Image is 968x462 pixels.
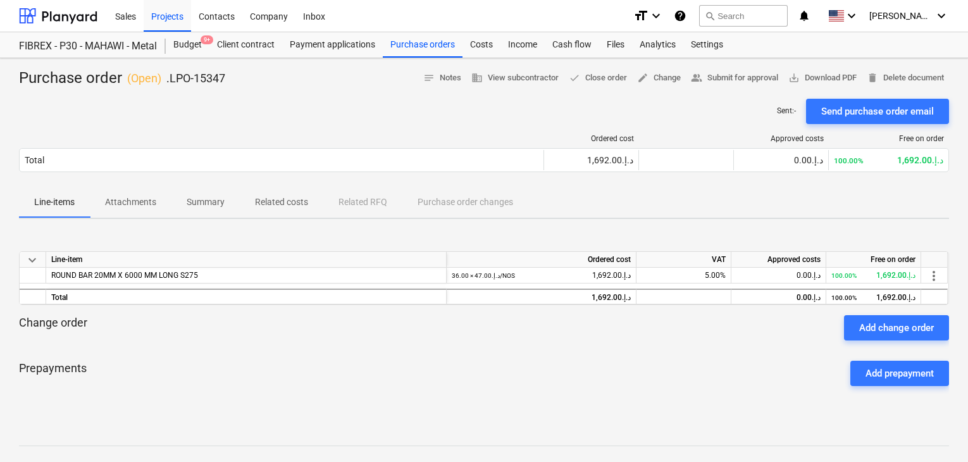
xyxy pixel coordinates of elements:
div: 1,692.00د.إ.‏ [831,268,915,284]
button: View subcontractor [466,68,564,88]
span: Notes [423,71,461,85]
p: Change order [19,315,87,340]
div: 0.00د.إ.‏ [736,268,821,284]
p: Line-items [34,196,75,209]
span: View subcontractor [471,71,559,85]
div: VAT [636,252,731,268]
p: Related costs [255,196,308,209]
small: 100.00% [831,272,857,279]
div: FIBREX - P30 - MAHAWI - Metal [19,40,151,53]
div: Approved costs [739,134,824,143]
span: business [471,72,483,84]
div: Add change order [859,320,934,336]
a: Settings [683,32,731,58]
p: Sent : - [777,106,796,116]
i: keyboard_arrow_down [648,8,664,23]
div: 1,692.00د.إ.‏ [452,290,631,306]
span: search [705,11,715,21]
iframe: Chat Widget [905,401,968,462]
span: delete [867,72,878,84]
small: 36.00 × 47.00د.إ.‏ / NOS [452,272,515,279]
div: 0.00د.إ.‏ [736,290,821,306]
p: Attachments [105,196,156,209]
div: Budget [166,32,209,58]
a: Cash flow [545,32,599,58]
a: Purchase orders [383,32,462,58]
a: Budget9+ [166,32,209,58]
a: Income [500,32,545,58]
span: Close order [569,71,627,85]
button: Add change order [844,315,949,340]
div: 1,692.00د.إ.‏ [452,268,631,284]
a: Payment applications [282,32,383,58]
span: people_alt [691,72,702,84]
button: Delete document [862,68,949,88]
div: Add prepayment [866,365,934,382]
span: keyboard_arrow_down [25,253,40,268]
button: Add prepayment [850,361,949,386]
div: 1,692.00د.إ.‏ [831,290,915,306]
span: ROUND BAR 20MM X 6000 MM LONG S275 [51,271,198,280]
p: Prepayments [19,361,87,386]
a: Files [599,32,632,58]
p: ( Open ) [127,71,161,86]
small: 100.00% [834,156,864,165]
span: save_alt [788,72,800,84]
div: Send purchase order email [821,103,934,120]
div: Free on order [834,134,944,143]
div: Ordered cost [447,252,636,268]
button: Send purchase order email [806,99,949,124]
button: Download PDF [783,68,862,88]
div: Purchase order [19,68,225,89]
span: notes [423,72,435,84]
span: Change [637,71,681,85]
div: Total [25,155,44,165]
button: Close order [564,68,632,88]
div: Free on order [826,252,921,268]
span: 9+ [201,35,213,44]
div: 1,692.00د.إ.‏ [834,155,943,165]
i: format_size [633,8,648,23]
div: Ordered cost [549,134,634,143]
i: keyboard_arrow_down [844,8,859,23]
div: 1,692.00د.إ.‏ [549,155,633,165]
a: Analytics [632,32,683,58]
i: keyboard_arrow_down [934,8,949,23]
p: Summary [187,196,225,209]
a: Costs [462,32,500,58]
span: Delete document [867,71,944,85]
div: Total [46,289,447,304]
a: Client contract [209,32,282,58]
small: 100.00% [831,294,857,301]
span: [PERSON_NAME] [869,11,933,21]
div: Line-item [46,252,447,268]
span: edit [637,72,648,84]
div: 5.00% [636,268,731,284]
span: done [569,72,580,84]
button: Submit for approval [686,68,783,88]
span: Submit for approval [691,71,778,85]
div: Approved costs [731,252,826,268]
div: 0.00د.إ.‏ [739,155,823,165]
span: Download PDF [788,71,857,85]
button: Change [632,68,686,88]
i: Knowledge base [674,8,686,23]
button: Notes [418,68,466,88]
i: notifications [798,8,810,23]
span: more_vert [926,268,941,284]
button: Search [699,5,788,27]
p: .LPO-15347 [166,71,225,86]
